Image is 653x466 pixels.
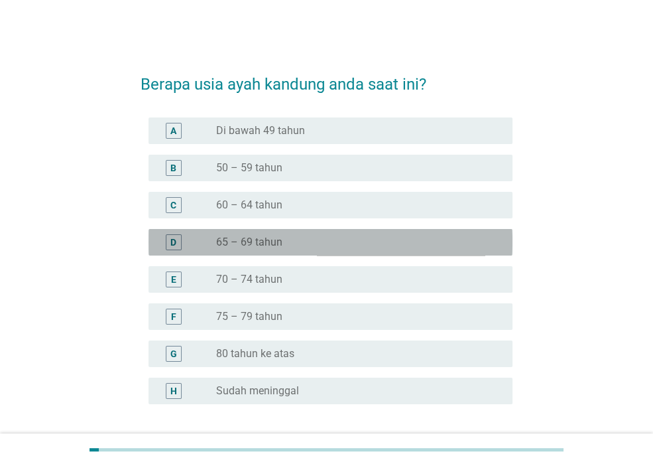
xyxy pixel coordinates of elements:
[171,272,176,286] div: E
[170,161,176,175] div: B
[170,235,176,249] div: D
[170,384,177,398] div: H
[216,310,282,323] label: 75 – 79 tahun
[171,309,176,323] div: F
[216,124,305,137] label: Di bawah 49 tahun
[170,123,176,137] div: A
[216,236,282,249] label: 65 – 69 tahun
[141,59,512,96] h2: Berapa usia ayah kandung anda saat ini?
[216,273,282,286] label: 70 – 74 tahun
[216,384,299,398] label: Sudah meninggal
[170,198,176,212] div: C
[216,347,294,360] label: 80 tahun ke atas
[170,347,177,360] div: G
[216,161,282,175] label: 50 – 59 tahun
[216,198,282,212] label: 60 – 64 tahun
